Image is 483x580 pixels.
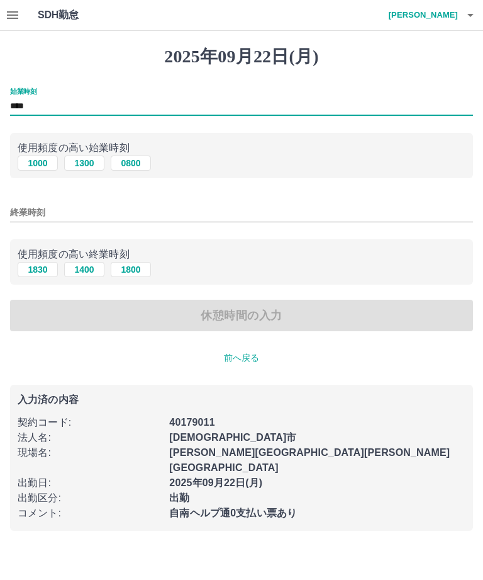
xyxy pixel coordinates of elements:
p: 前へ戻る [10,351,473,365]
button: 1400 [64,262,104,277]
b: 出勤 [169,492,189,503]
p: 現場名 : [18,445,162,460]
p: 法人名 : [18,430,162,445]
button: 1830 [18,262,58,277]
b: [PERSON_NAME][GEOGRAPHIC_DATA][PERSON_NAME][GEOGRAPHIC_DATA] [169,447,450,473]
button: 1300 [64,156,104,171]
p: 入力済の内容 [18,395,465,405]
b: 2025年09月22日(月) [169,477,262,488]
p: 使用頻度の高い終業時刻 [18,247,465,262]
p: 使用頻度の高い始業時刻 [18,140,465,156]
button: 1800 [111,262,151,277]
b: 自南ヘルプ通0支払い票あり [169,508,297,518]
p: 契約コード : [18,415,162,430]
label: 始業時刻 [10,86,36,96]
p: 出勤日 : [18,475,162,491]
h1: 2025年09月22日(月) [10,46,473,67]
p: コメント : [18,506,162,521]
button: 1000 [18,156,58,171]
p: 出勤区分 : [18,491,162,506]
b: [DEMOGRAPHIC_DATA]市 [169,432,296,443]
button: 0800 [111,156,151,171]
b: 40179011 [169,417,214,428]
